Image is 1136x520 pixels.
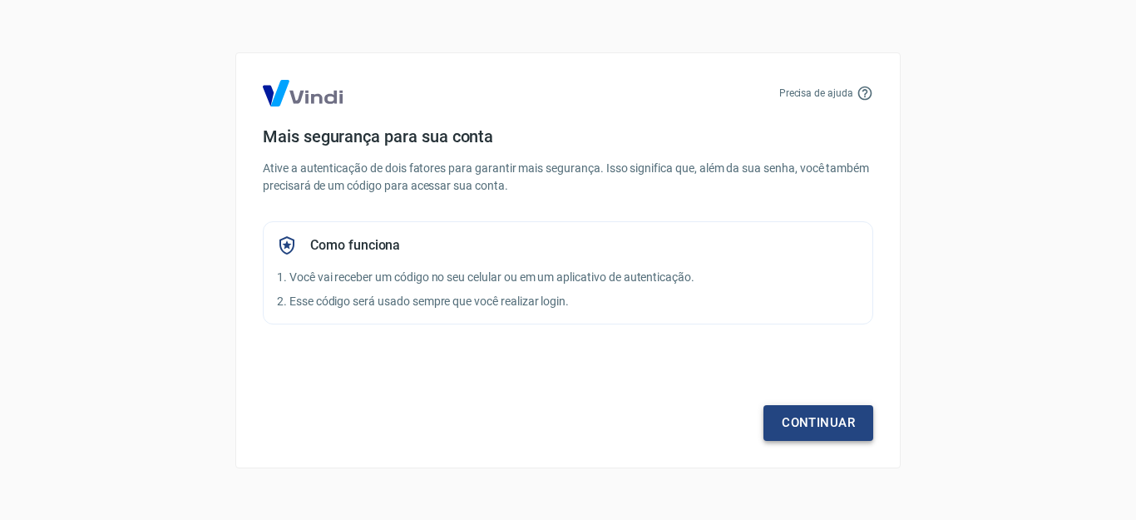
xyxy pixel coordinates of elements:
p: Ative a autenticação de dois fatores para garantir mais segurança. Isso significa que, além da su... [263,160,873,195]
p: 1. Você vai receber um código no seu celular ou em um aplicativo de autenticação. [277,269,859,286]
p: Precisa de ajuda [779,86,853,101]
a: Continuar [763,405,873,440]
h5: Como funciona [310,237,400,254]
img: Logo Vind [263,80,343,106]
h4: Mais segurança para sua conta [263,126,873,146]
p: 2. Esse código será usado sempre que você realizar login. [277,293,859,310]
